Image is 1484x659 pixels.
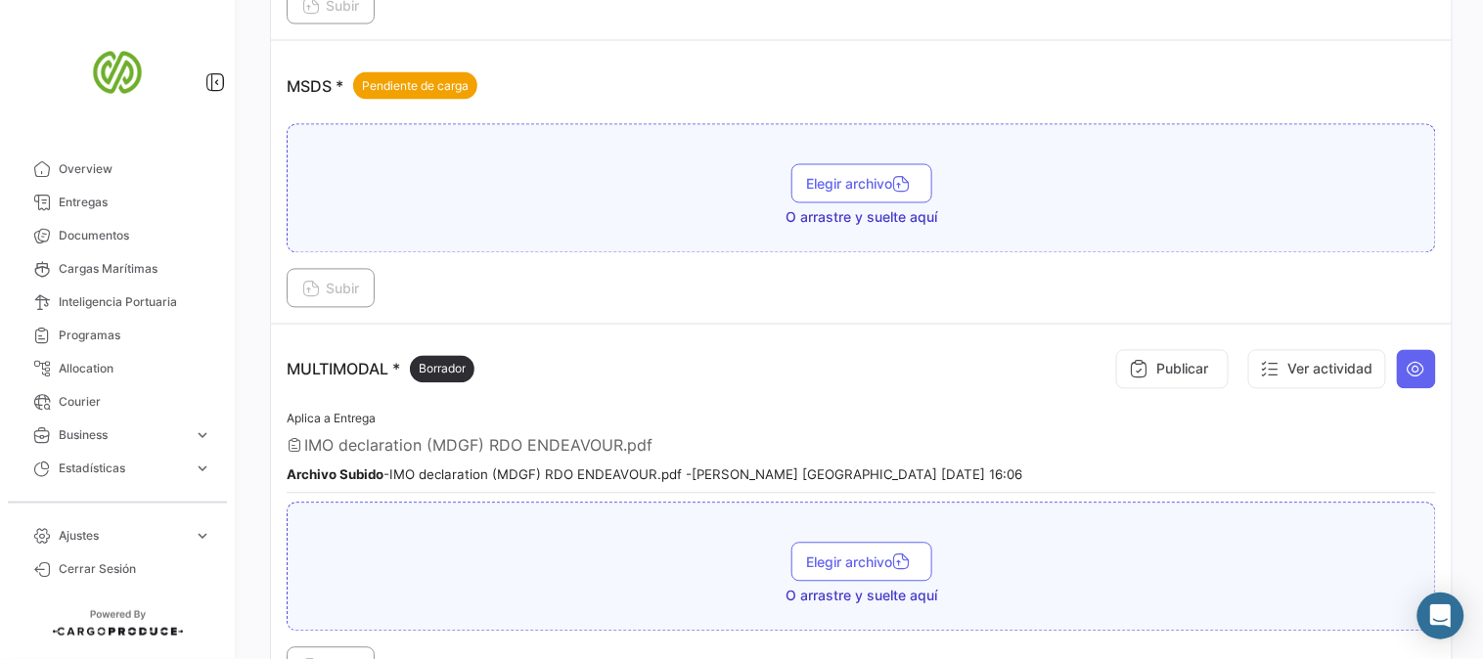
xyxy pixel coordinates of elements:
[16,153,219,186] a: Overview
[786,587,937,606] span: O arrastre y suelte aquí
[786,208,937,228] span: O arrastre y suelte aquí
[791,164,932,203] button: Elegir archivo
[302,281,359,297] span: Subir
[16,252,219,286] a: Cargas Marítimas
[194,460,211,477] span: expand_more
[791,543,932,582] button: Elegir archivo
[16,286,219,319] a: Inteligencia Portuaria
[59,260,211,278] span: Cargas Marítimas
[194,426,211,444] span: expand_more
[304,436,652,456] span: IMO declaration (MDGF) RDO ENDEAVOUR.pdf
[16,352,219,385] a: Allocation
[1248,350,1386,389] button: Ver actividad
[287,269,375,308] button: Subir
[16,319,219,352] a: Programas
[59,160,211,178] span: Overview
[59,194,211,211] span: Entregas
[1116,350,1229,389] button: Publicar
[59,460,186,477] span: Estadísticas
[68,23,166,121] img: san-miguel-logo.png
[287,467,1022,483] small: - IMO declaration (MDGF) RDO ENDEAVOUR.pdf - [PERSON_NAME] [GEOGRAPHIC_DATA] [DATE] 16:06
[59,527,186,545] span: Ajustes
[59,360,211,377] span: Allocation
[287,356,474,383] p: MULTIMODAL *
[194,527,211,545] span: expand_more
[16,219,219,252] a: Documentos
[59,327,211,344] span: Programas
[1417,593,1464,639] div: Abrir Intercom Messenger
[362,77,469,95] span: Pendiente de carga
[59,293,211,311] span: Inteligencia Portuaria
[59,560,211,578] span: Cerrar Sesión
[59,426,186,444] span: Business
[16,186,219,219] a: Entregas
[287,467,383,483] b: Archivo Subido
[419,361,466,378] span: Borrador
[287,72,477,100] p: MSDS *
[807,554,917,571] span: Elegir archivo
[59,393,211,411] span: Courier
[59,227,211,244] span: Documentos
[16,385,219,418] a: Courier
[807,176,917,193] span: Elegir archivo
[287,412,376,426] span: Aplica a Entrega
